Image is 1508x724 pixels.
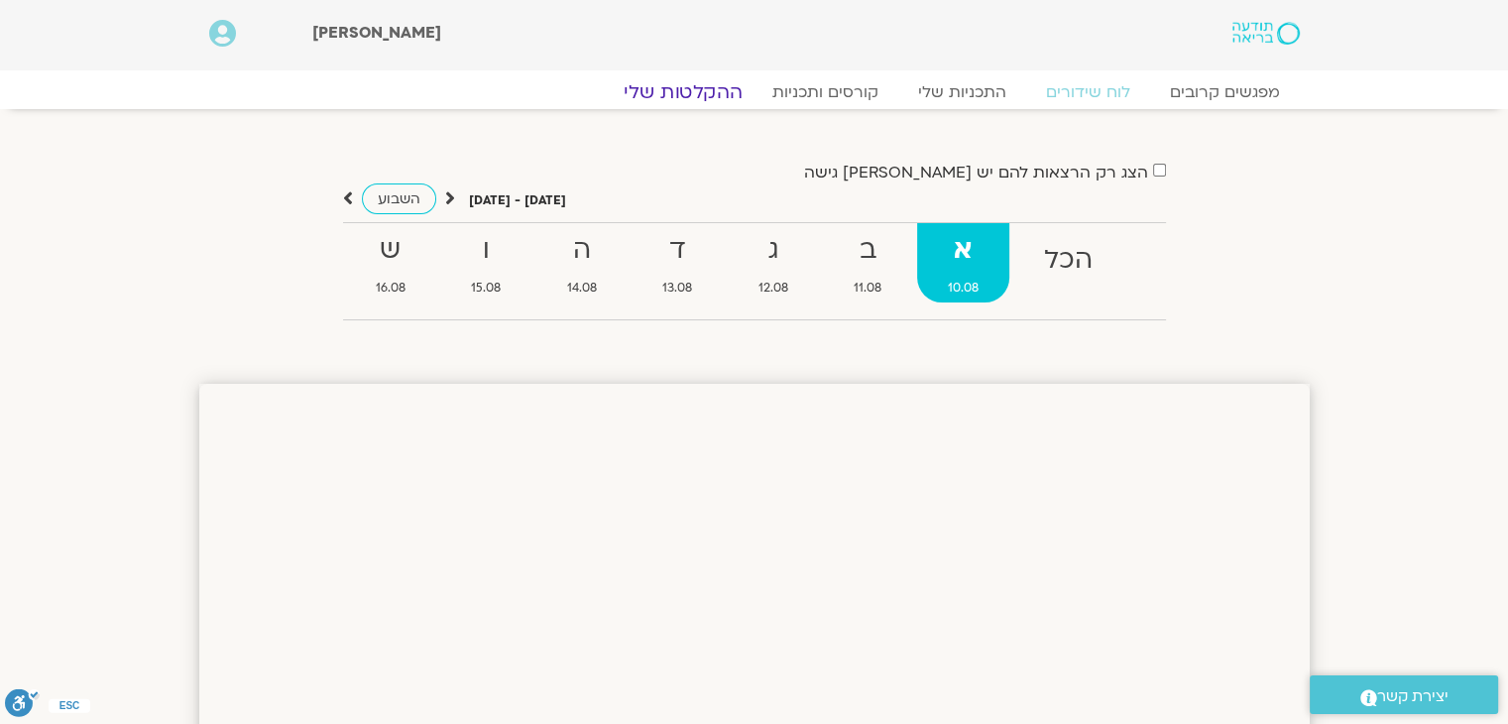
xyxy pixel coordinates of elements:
strong: ד [632,228,724,273]
span: יצירת קשר [1377,683,1449,710]
a: ה14.08 [536,223,629,302]
span: 16.08 [345,278,437,299]
a: ג12.08 [728,223,820,302]
span: השבוע [378,189,420,208]
a: יצירת קשר [1310,675,1498,714]
a: לוח שידורים [1026,82,1150,102]
a: ההקלטות שלי [600,80,766,104]
a: קורסים ותכניות [753,82,898,102]
span: 15.08 [440,278,532,299]
a: הכל [1013,223,1124,302]
a: ו15.08 [440,223,532,302]
strong: ש [345,228,437,273]
nav: Menu [209,82,1300,102]
span: 13.08 [632,278,724,299]
a: ש16.08 [345,223,437,302]
strong: ג [728,228,820,273]
span: 11.08 [823,278,913,299]
a: ד13.08 [632,223,724,302]
a: התכניות שלי [898,82,1026,102]
a: השבוע [362,183,436,214]
a: ב11.08 [823,223,913,302]
strong: ב [823,228,913,273]
span: 10.08 [917,278,1010,299]
a: א10.08 [917,223,1010,302]
strong: ה [536,228,629,273]
strong: הכל [1013,238,1124,283]
span: [PERSON_NAME] [312,22,441,44]
span: 12.08 [728,278,820,299]
span: 14.08 [536,278,629,299]
a: מפגשים קרובים [1150,82,1300,102]
label: הצג רק הרצאות להם יש [PERSON_NAME] גישה [804,164,1148,181]
strong: ו [440,228,532,273]
strong: א [917,228,1010,273]
p: [DATE] - [DATE] [469,190,566,211]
